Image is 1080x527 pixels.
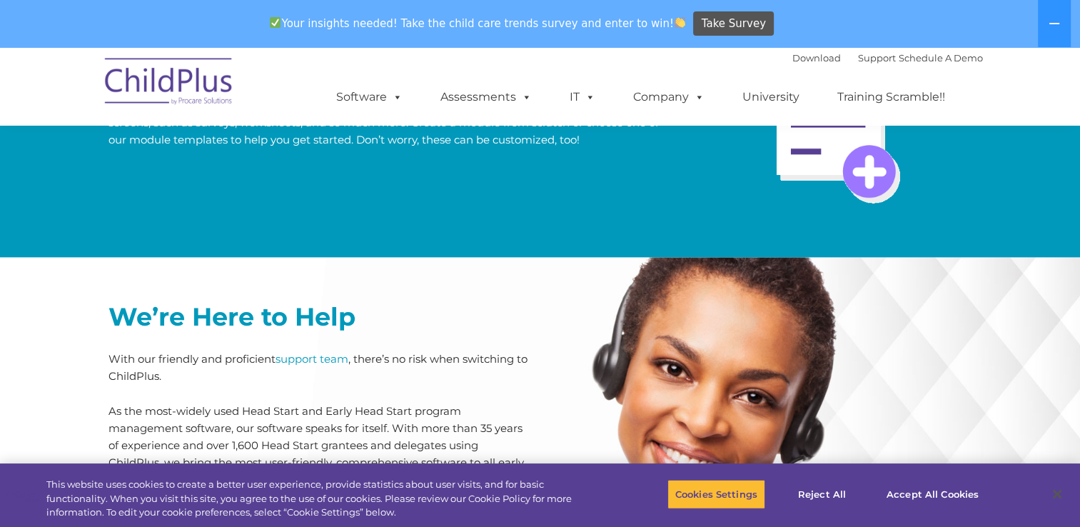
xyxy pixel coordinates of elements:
[264,9,692,37] span: Your insights needed! Take the child care trends survey and enter to win!
[1041,478,1073,510] button: Close
[693,11,774,36] a: Take Survey
[858,52,896,64] a: Support
[426,83,546,111] a: Assessments
[108,301,355,332] strong: We’re Here to Help
[702,11,766,36] span: Take Survey
[555,83,610,111] a: IT
[899,52,983,64] a: Schedule A Demo
[823,83,959,111] a: Training Scramble!!
[46,478,594,520] div: This website uses cookies to create a better user experience, provide statistics about user visit...
[108,351,530,385] p: With our friendly and proficient , there’s no risk when switching to ChildPlus.
[879,479,986,509] button: Accept All Cookies
[792,52,983,64] font: |
[98,48,241,119] img: ChildPlus by Procare Solutions
[675,17,685,28] img: 👏
[322,83,417,111] a: Software
[270,17,281,28] img: ✅
[276,352,348,366] a: support team
[619,83,719,111] a: Company
[108,403,530,488] p: As the most-widely used Head Start and Early Head Start program management software, our software...
[777,479,867,509] button: Reject All
[792,52,841,64] a: Download
[667,479,765,509] button: Cookies Settings
[728,83,814,111] a: University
